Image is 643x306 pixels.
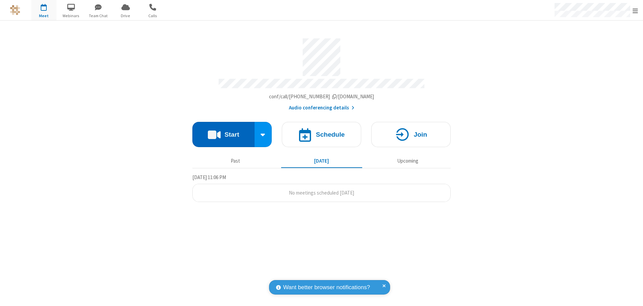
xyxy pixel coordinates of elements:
button: Copy my meeting room linkCopy my meeting room link [269,93,374,101]
button: Past [195,155,276,167]
span: Copy my meeting room link [269,93,374,100]
section: Account details [192,33,451,112]
span: [DATE] 11:06 PM [192,174,226,180]
span: Want better browser notifications? [283,283,370,292]
span: No meetings scheduled [DATE] [289,190,354,196]
h4: Join [414,131,427,138]
button: Start [192,122,255,147]
span: Calls [140,13,165,19]
button: Upcoming [367,155,448,167]
h4: Start [224,131,239,138]
button: [DATE] [281,155,362,167]
span: Drive [113,13,138,19]
button: Audio conferencing details [289,104,354,112]
h4: Schedule [316,131,345,138]
section: Today's Meetings [192,173,451,202]
button: Join [371,122,451,147]
img: QA Selenium DO NOT DELETE OR CHANGE [10,5,20,15]
span: Meet [31,13,56,19]
span: Team Chat [86,13,111,19]
span: Webinars [59,13,84,19]
button: Schedule [282,122,361,147]
div: Start conference options [255,122,272,147]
